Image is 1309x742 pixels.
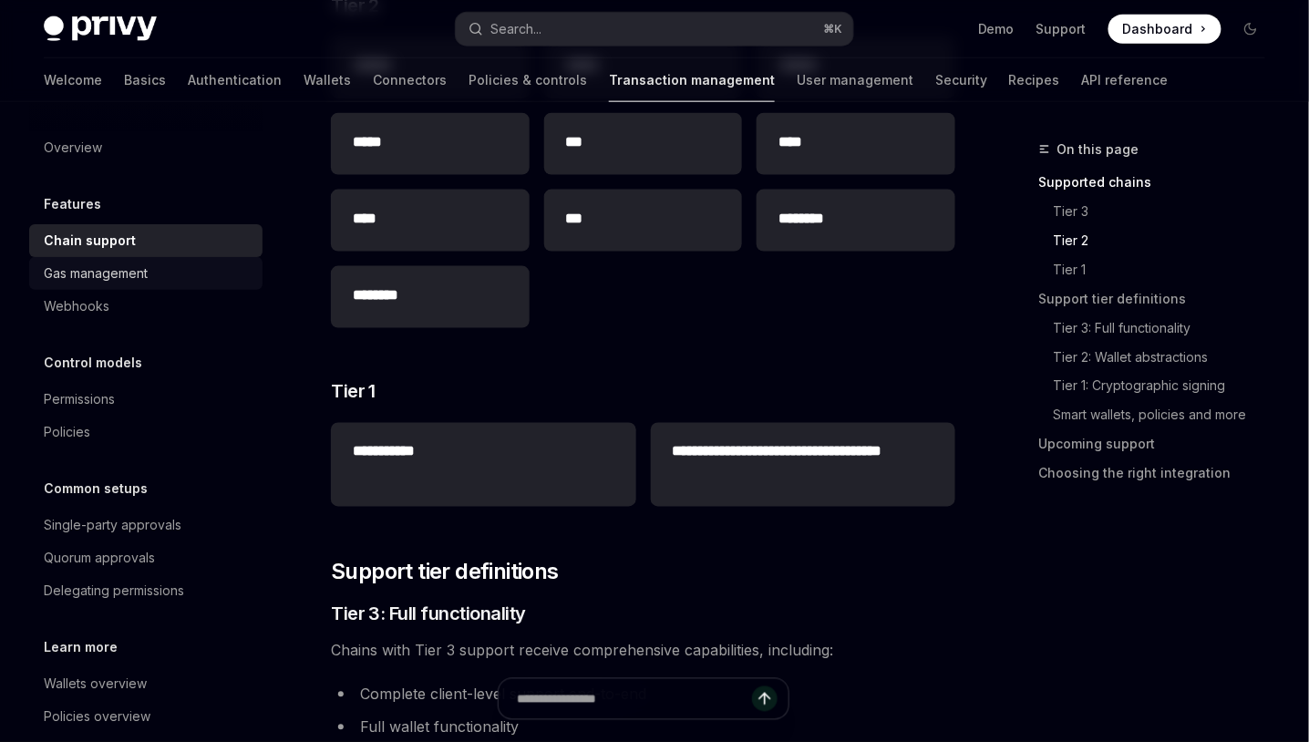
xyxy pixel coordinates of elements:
[1039,314,1280,343] a: Tier 3: Full functionality
[44,478,148,500] h5: Common setups
[823,22,842,36] span: ⌘ K
[188,58,282,102] a: Authentication
[1036,20,1087,38] a: Support
[331,638,955,664] span: Chains with Tier 3 support receive comprehensive capabilities, including:
[1039,372,1280,401] a: Tier 1: Cryptographic signing
[44,580,184,602] div: Delegating permissions
[44,137,102,159] div: Overview
[44,263,148,284] div: Gas management
[29,224,263,257] a: Chain support
[1039,168,1280,197] a: Supported chains
[29,541,263,574] a: Quorum approvals
[1039,459,1280,489] a: Choosing the right integration
[978,20,1015,38] a: Demo
[517,679,752,719] input: Ask a question...
[797,58,913,102] a: User management
[331,602,526,627] span: Tier 3: Full functionality
[29,700,263,733] a: Policies overview
[44,388,115,410] div: Permissions
[29,509,263,541] a: Single-party approvals
[1082,58,1169,102] a: API reference
[373,58,447,102] a: Connectors
[29,667,263,700] a: Wallets overview
[1057,139,1139,160] span: On this page
[124,58,166,102] a: Basics
[44,706,150,727] div: Policies overview
[29,257,263,290] a: Gas management
[331,558,559,587] span: Support tier definitions
[304,58,351,102] a: Wallets
[44,421,90,443] div: Policies
[29,416,263,448] a: Policies
[44,636,118,658] h5: Learn more
[44,193,101,215] h5: Features
[935,58,987,102] a: Security
[1039,430,1280,459] a: Upcoming support
[44,295,109,317] div: Webhooks
[44,230,136,252] div: Chain support
[609,58,775,102] a: Transaction management
[1039,343,1280,372] a: Tier 2: Wallet abstractions
[1039,226,1280,255] a: Tier 2
[1236,15,1265,44] button: Toggle dark mode
[44,16,157,42] img: dark logo
[490,18,541,40] div: Search...
[1009,58,1060,102] a: Recipes
[29,383,263,416] a: Permissions
[29,290,263,323] a: Webhooks
[456,13,853,46] button: Open search
[29,574,263,607] a: Delegating permissions
[1039,284,1280,314] a: Support tier definitions
[44,58,102,102] a: Welcome
[469,58,587,102] a: Policies & controls
[1039,197,1280,226] a: Tier 3
[44,547,155,569] div: Quorum approvals
[29,131,263,164] a: Overview
[1039,401,1280,430] a: Smart wallets, policies and more
[1039,255,1280,284] a: Tier 1
[44,352,142,374] h5: Control models
[44,673,147,695] div: Wallets overview
[1123,20,1193,38] span: Dashboard
[1108,15,1221,44] a: Dashboard
[752,686,778,712] button: Send message
[44,514,181,536] div: Single-party approvals
[331,379,376,405] span: Tier 1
